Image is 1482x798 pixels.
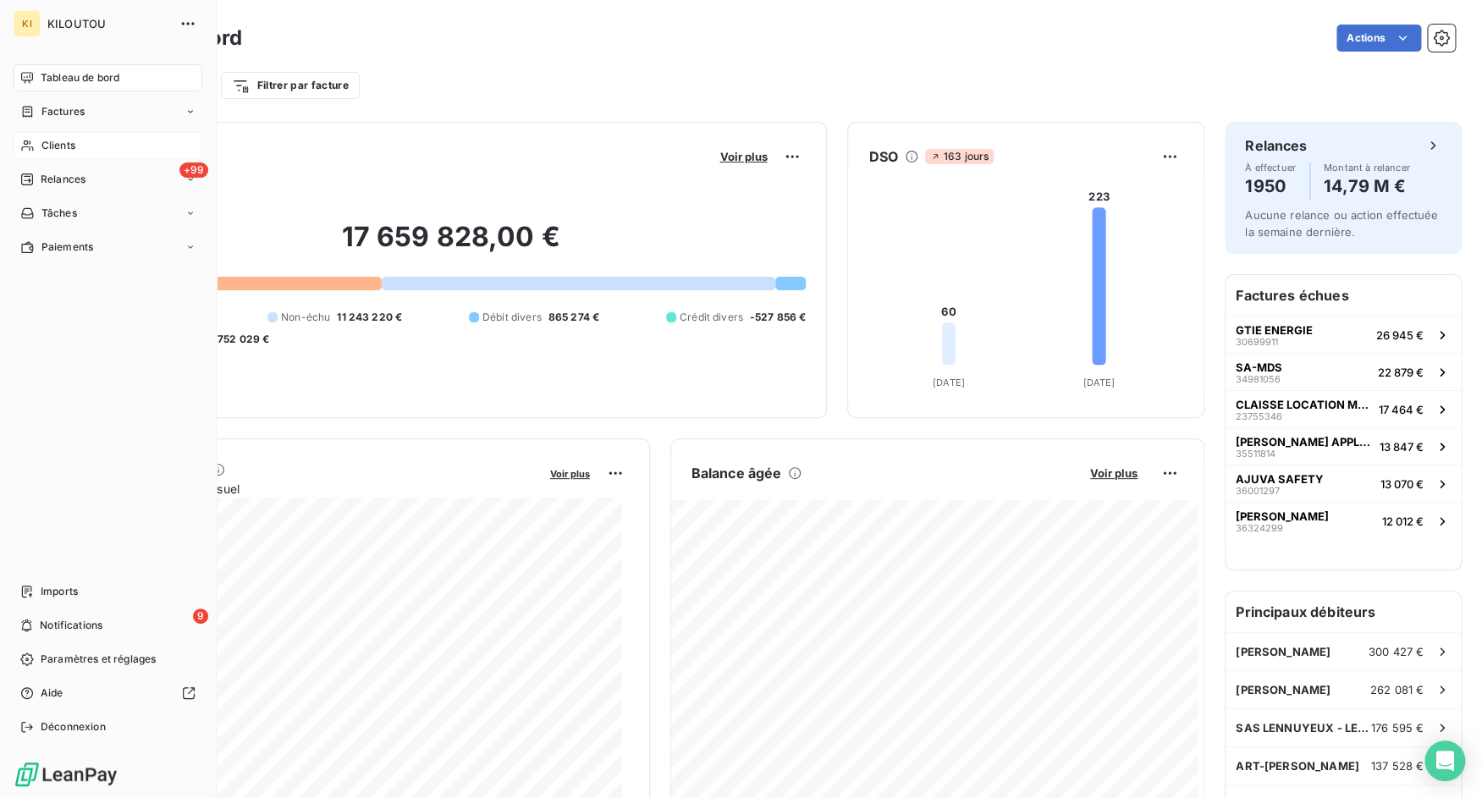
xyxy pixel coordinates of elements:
[1085,465,1143,481] button: Voir plus
[1236,472,1324,486] span: AJUVA SAFETY
[1245,135,1307,156] h6: Relances
[1380,477,1424,491] span: 13 070 €
[41,206,77,221] span: Tâches
[221,72,360,99] button: Filtrer par facture
[1236,449,1275,459] span: 35511814
[1371,721,1424,735] span: 176 595 €
[1382,515,1424,528] span: 12 012 €
[179,162,208,178] span: +99
[714,149,772,164] button: Voir plus
[933,377,965,388] tspan: [DATE]
[41,239,93,255] span: Paiements
[1369,645,1424,658] span: 300 427 €
[1376,328,1424,342] span: 26 945 €
[1370,683,1424,696] span: 262 081 €
[1424,740,1465,781] div: Open Intercom Messenger
[1226,592,1461,632] h6: Principaux débiteurs
[680,310,743,325] span: Crédit divers
[1236,435,1373,449] span: [PERSON_NAME] APPLICATION
[212,332,270,347] span: -752 029 €
[47,17,169,30] span: KILOUTOU
[1236,509,1329,523] span: [PERSON_NAME]
[193,608,208,624] span: 9
[41,584,78,599] span: Imports
[1236,323,1313,337] span: GTIE ENERGIE
[41,70,119,85] span: Tableau de bord
[41,685,63,701] span: Aide
[40,618,102,633] span: Notifications
[1371,759,1424,773] span: 137 528 €
[1236,398,1372,411] span: CLAISSE LOCATION MATERIEL TRAVAUX PUBLICS
[14,10,41,37] div: KI
[1236,523,1283,533] span: 36324299
[1236,683,1330,696] span: [PERSON_NAME]
[1236,411,1282,421] span: 23755346
[1226,275,1461,316] h6: Factures échues
[1226,465,1461,502] button: AJUVA SAFETY3600129713 070 €
[41,719,106,735] span: Déconnexion
[750,310,807,325] span: -527 856 €
[1236,337,1278,347] span: 30699911
[14,680,202,707] a: Aide
[96,480,538,498] span: Chiffre d'affaires mensuel
[1236,360,1282,374] span: SA-MDS
[1236,721,1371,735] span: SAS LENNUYEUX - LE FOLL
[691,463,782,483] h6: Balance âgée
[1245,208,1438,239] span: Aucune relance ou action effectuée la semaine dernière.
[1236,645,1330,658] span: [PERSON_NAME]
[1226,353,1461,390] button: SA-MDS3498105622 879 €
[1380,440,1424,454] span: 13 847 €
[1245,173,1296,200] h4: 1950
[719,150,767,163] span: Voir plus
[281,310,330,325] span: Non-échu
[1236,374,1281,384] span: 34981056
[1236,759,1359,773] span: ART-[PERSON_NAME]
[1090,466,1138,480] span: Voir plus
[14,761,118,788] img: Logo LeanPay
[868,146,897,167] h6: DSO
[41,138,75,153] span: Clients
[925,149,994,164] span: 163 jours
[1236,486,1280,496] span: 36001297
[482,310,542,325] span: Débit divers
[545,465,595,481] button: Voir plus
[1226,316,1461,353] button: GTIE ENERGIE3069991126 945 €
[1379,403,1424,416] span: 17 464 €
[548,310,599,325] span: 865 274 €
[550,468,590,480] span: Voir plus
[41,172,85,187] span: Relances
[96,220,806,271] h2: 17 659 828,00 €
[41,104,85,119] span: Factures
[1226,502,1461,539] button: [PERSON_NAME]3632429912 012 €
[1245,162,1296,173] span: À effectuer
[1226,427,1461,465] button: [PERSON_NAME] APPLICATION3551181413 847 €
[337,310,402,325] span: 11 243 220 €
[41,652,156,667] span: Paramètres et réglages
[1324,173,1410,200] h4: 14,79 M €
[1336,25,1421,52] button: Actions
[1226,390,1461,427] button: CLAISSE LOCATION MATERIEL TRAVAUX PUBLICS2375534617 464 €
[1324,162,1410,173] span: Montant à relancer
[1378,366,1424,379] span: 22 879 €
[1083,377,1116,388] tspan: [DATE]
